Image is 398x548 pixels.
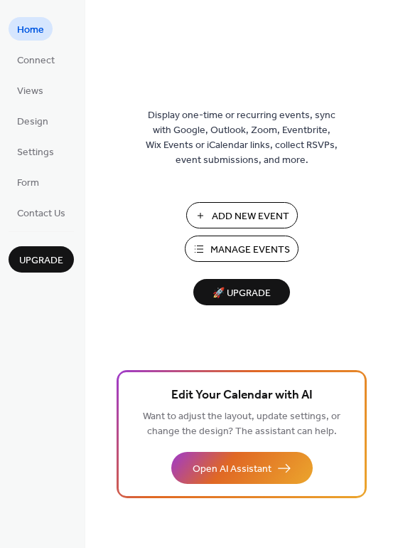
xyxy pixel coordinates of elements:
[17,23,44,38] span: Home
[171,386,313,406] span: Edit Your Calendar with AI
[9,109,57,132] a: Design
[212,209,289,224] span: Add New Event
[193,462,271,477] span: Open AI Assistant
[143,407,340,441] span: Want to adjust the layout, update settings, or change the design? The assistant can help.
[171,452,313,484] button: Open AI Assistant
[146,108,338,168] span: Display one-time or recurring events, sync with Google, Outlook, Zoom, Eventbrite, Wix Events or ...
[9,170,48,194] a: Form
[17,206,65,221] span: Contact Us
[17,53,55,68] span: Connect
[193,279,290,305] button: 🚀 Upgrade
[9,201,74,224] a: Contact Us
[17,176,39,191] span: Form
[17,84,43,99] span: Views
[9,17,53,41] a: Home
[9,78,52,102] a: Views
[9,48,63,71] a: Connect
[17,145,54,160] span: Settings
[186,202,298,228] button: Add New Event
[210,243,290,258] span: Manage Events
[202,284,281,303] span: 🚀 Upgrade
[17,115,48,130] span: Design
[185,236,298,262] button: Manage Events
[9,246,74,273] button: Upgrade
[19,253,63,268] span: Upgrade
[9,139,63,163] a: Settings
